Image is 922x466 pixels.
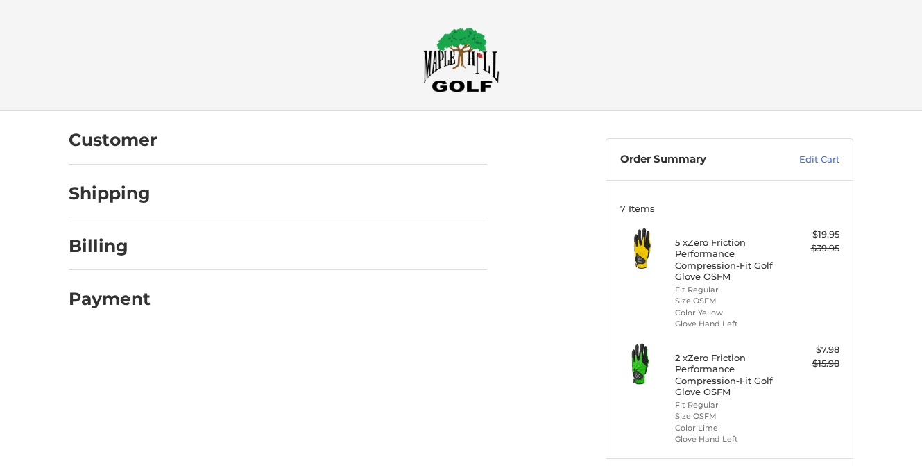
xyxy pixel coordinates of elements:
li: Size OSFM [675,295,781,307]
h2: Payment [69,288,151,310]
img: Maple Hill Golf [423,27,500,92]
div: $15.98 [785,357,839,371]
div: $39.95 [785,242,839,256]
h4: 2 x Zero Friction Performance Compression-Fit Golf Glove OSFM [675,352,781,397]
h2: Billing [69,235,150,257]
h2: Shipping [69,183,151,204]
a: Edit Cart [769,153,839,167]
h2: Customer [69,129,157,151]
iframe: Gorgias live chat messenger [14,406,164,452]
h4: 5 x Zero Friction Performance Compression-Fit Golf Glove OSFM [675,237,781,282]
li: Fit Regular [675,399,781,411]
li: Fit Regular [675,284,781,296]
li: Color Yellow [675,307,781,319]
h3: 7 Items [620,203,839,214]
div: $7.98 [785,343,839,357]
div: $19.95 [785,228,839,242]
h3: Order Summary [620,153,769,167]
li: Size OSFM [675,410,781,422]
li: Glove Hand Left [675,318,781,330]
